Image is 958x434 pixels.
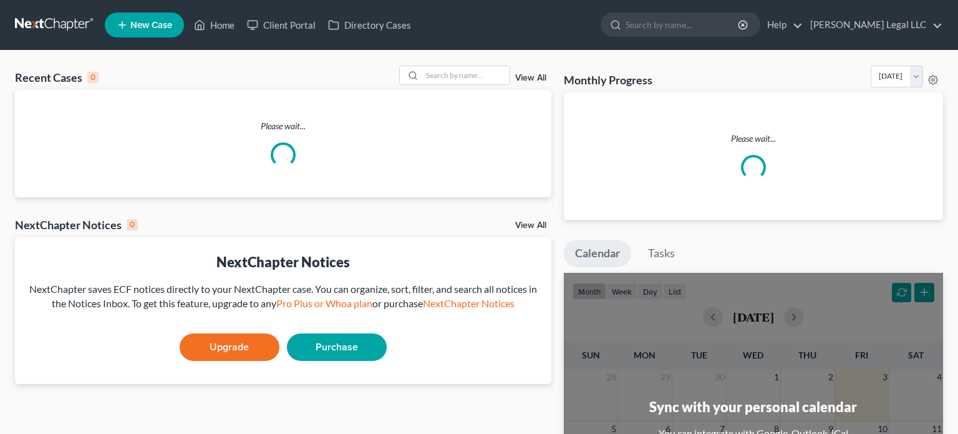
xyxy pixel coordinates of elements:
a: View All [515,221,546,230]
a: NextChapter Notices [423,297,515,309]
h3: Monthly Progress [564,72,652,87]
a: Calendar [564,240,631,267]
p: Please wait... [15,120,551,132]
div: Recent Cases [15,70,99,85]
div: NextChapter Notices [15,217,138,232]
a: Upgrade [180,333,279,361]
div: NextChapter Notices [25,252,541,272]
a: Home [188,14,241,36]
div: Sync with your personal calendar [649,397,857,417]
span: New Case [130,21,172,30]
a: Purchase [287,333,387,361]
a: Tasks [637,240,686,267]
div: 0 [127,219,138,230]
a: [PERSON_NAME] Legal LLC [804,14,942,36]
div: NextChapter saves ECF notices directly to your NextChapter case. You can organize, sort, filter, ... [25,282,541,311]
a: Client Portal [241,14,322,36]
a: Help [761,14,803,36]
p: Please wait... [574,132,933,145]
div: 0 [87,72,99,83]
a: Pro Plus or Whoa plan [276,297,372,309]
a: View All [515,74,546,82]
input: Search by name... [626,13,740,36]
a: Directory Cases [322,14,417,36]
input: Search by name... [422,66,510,84]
